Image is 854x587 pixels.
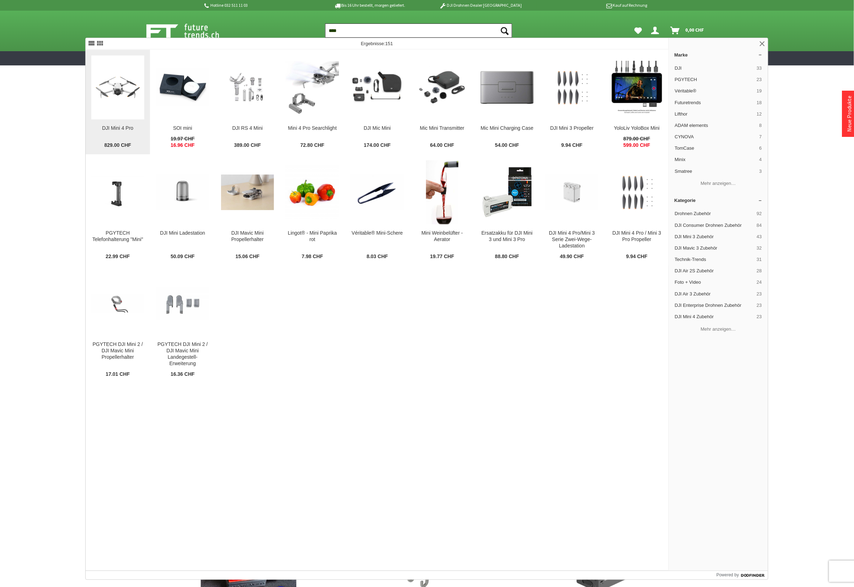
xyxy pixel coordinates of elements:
[345,155,410,266] a: Véritable® Mini-Schere Véritable® Mini-Schere 8.03 CHF
[668,23,708,38] a: Warenkorb
[675,134,757,140] span: CYNOVA
[430,254,454,260] span: 19.77 CHF
[425,1,536,10] p: DJI Drohnen Dealer [GEOGRAPHIC_DATA]
[410,50,474,154] a: Mic Mini Transmitter Mic Mini Transmitter 64.00 CHF
[672,323,765,335] button: Mehr anzeigen…
[280,50,345,154] a: Mini 4 Pro Searchlight Mini 4 Pro Searchlight 72.80 CHF
[150,50,215,154] a: SOI mini SOI mini 19.97 CHF 16.96 CHF
[497,23,512,38] button: Suchen
[626,254,648,260] span: 9.94 CHF
[605,50,669,154] a: YoloLiv YoloBox Mini YoloLiv YoloBox Mini 879.00 CHF 599.00 CHF
[286,125,339,132] div: Mini 4 Pro Searchlight
[757,256,762,263] span: 31
[475,155,539,266] a: Ersatzakku für DJI Mini 3 und Mini 3 Pro Ersatzakku für DJI Mini 3 und Mini 3 Pro 88.80 CHF
[300,142,324,149] span: 72.80 CHF
[675,168,757,175] span: Smatree
[91,125,145,132] div: DJI Mini 4 Pro
[146,22,235,40] img: Shop Futuretrends - zur Startseite wechseln
[757,88,762,94] span: 19
[675,100,754,106] span: Futuretrends
[86,155,150,266] a: PGYTECH Telefonhalterung "Mini" PGYTECH Telefonhalterung "Mini" 22.99 CHF
[415,65,469,110] img: Mic Mini Transmitter
[610,230,664,243] div: DJI Mini 4 Pro / Mini 3 Pro Propeller
[415,230,469,243] div: Mini Weinbelüfter - Aerator
[480,165,534,219] img: Ersatzakku für DJI Mini 3 und Mini 3 Pro
[367,254,388,260] span: 8.03 CHF
[675,145,757,151] span: TomCase
[675,111,754,117] span: Lifthor
[649,23,665,38] a: Hi, Serdar - Dein Konto
[757,210,762,217] span: 92
[351,125,404,132] div: DJI Mic Mini
[675,314,754,320] span: DJI Mini 4 Zubehör
[221,68,274,107] img: DJI RS 4 Mini
[757,65,762,71] span: 33
[759,134,762,140] span: 7
[675,88,754,94] span: Véritable®
[86,266,150,383] a: PGYTECH DJI Mini 2 / DJI Mavic Mini Propellerhalter PGYTECH DJI Mini 2 / DJI Mavic Mini Propeller...
[286,166,339,219] img: Lingot® - Mini Paprika rot
[325,23,512,38] input: Produkt, Marke, Kategorie, EAN, Artikelnummer…
[106,371,130,378] span: 17.01 CHF
[91,294,145,313] img: PGYTECH DJI Mini 2 / DJI Mavic Mini Propellerhalter
[675,76,754,83] span: PGYTECH
[91,177,145,208] img: PGYTECH Telefonhalterung "Mini"
[480,125,534,132] div: Mic Mini Charging Case
[156,175,209,210] img: DJI Mini Ladestation
[757,268,762,274] span: 28
[156,125,209,132] div: SOI mini
[156,230,209,236] div: DJI Mini Ladestation
[156,69,209,106] img: SOI mini
[364,142,391,149] span: 174.00 CHF
[171,254,195,260] span: 50.09 CHF
[675,65,754,71] span: DJI
[475,50,539,154] a: Mic Mini Charging Case Mic Mini Charging Case 54.00 CHF
[215,155,280,266] a: DJI Mavic Mini Propellerhalter DJI Mavic Mini Propellerhalter 15.06 CHF
[215,50,280,154] a: DJI RS 4 Mini DJI RS 4 Mini 389.00 CHF
[426,160,459,224] img: Mini Weinbelüfter - Aerator
[351,230,404,236] div: Véritable® Mini-Schere
[759,168,762,175] span: 3
[675,268,754,274] span: DJI Air 2S Zubehör
[286,230,339,243] div: Lingot® - Mini Paprika rot
[757,279,762,286] span: 24
[150,155,215,266] a: DJI Mini Ladestation DJI Mini Ladestation 50.09 CHF
[106,254,130,260] span: 22.99 CHF
[675,234,754,240] span: DJI Mini 3 Zubehör
[757,234,762,240] span: 43
[171,136,195,142] span: 19.97 CHF
[286,61,339,114] img: Mini 4 Pro Searchlight
[234,142,261,149] span: 389.00 CHF
[675,210,754,217] span: Drohnen Zubehör
[757,76,762,83] span: 23
[156,287,209,320] img: PGYTECH DJI Mini 2 / DJI Mavic Mini Landegestell-Erweiterung
[757,222,762,229] span: 84
[540,155,605,266] a: DJI Mini 4 Pro/Mini 3 Serie Zwei-Wege-Ladestation DJI Mini 4 Pro/Mini 3 Serie Zwei-Wege-Ladestati...
[675,279,754,286] span: Foto + Video
[480,230,534,243] div: Ersatzakku für DJI Mini 3 und Mini 3 Pro
[610,171,664,214] img: DJI Mini 4 Pro / Mini 3 Pro Propeller
[546,175,599,210] img: DJI Mini 4 Pro/Mini 3 Serie Zwei-Wege-Ladestation
[631,23,646,38] a: Meine Favoriten
[104,142,131,149] span: 829.00 CHF
[675,122,757,129] span: ADAM elements
[495,142,519,149] span: 54.00 CHF
[562,142,583,149] span: 9.94 CHF
[150,266,215,383] a: PGYTECH DJI Mini 2 / DJI Mavic Mini Landegestell-Erweiterung PGYTECH DJI Mini 2 / DJI Mavic Mini ...
[546,125,599,132] div: DJI Mini 3 Propeller
[759,156,762,163] span: 4
[757,100,762,106] span: 18
[171,142,195,149] span: 16.96 CHF
[280,155,345,266] a: Lingot® - Mini Paprika rot Lingot® - Mini Paprika rot 7.98 CHF
[669,49,768,60] a: Marke
[540,50,605,154] a: DJI Mini 3 Propeller DJI Mini 3 Propeller 9.94 CHF
[675,245,754,251] span: DJI Mavic 3 Zubehör
[546,66,599,109] img: DJI Mini 3 Propeller
[669,195,768,206] a: Kategorie
[610,61,664,114] img: YoloLiv YoloBox Mini
[361,41,393,46] span: Ergebnisse:
[221,230,274,243] div: DJI Mavic Mini Propellerhalter
[605,155,669,266] a: DJI Mini 4 Pro / Mini 3 Pro Propeller DJI Mini 4 Pro / Mini 3 Pro Propeller 9.94 CHF
[759,122,762,129] span: 8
